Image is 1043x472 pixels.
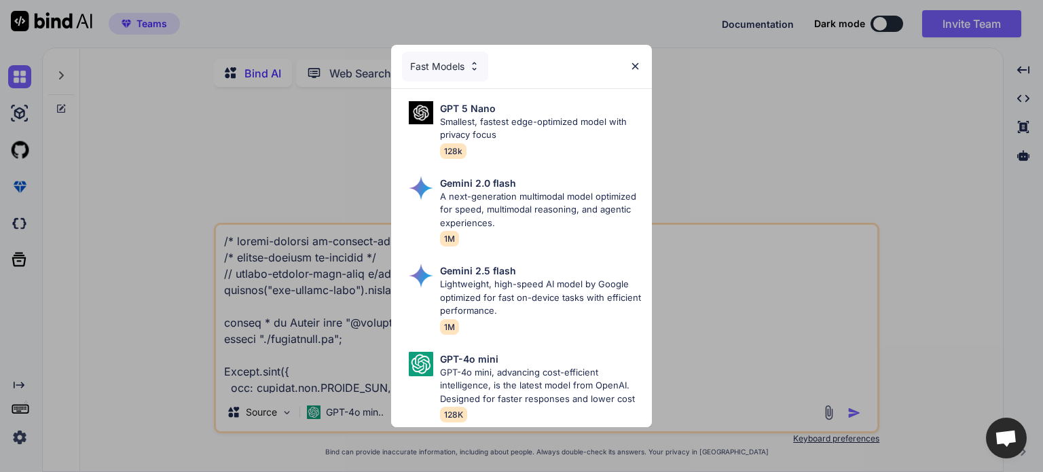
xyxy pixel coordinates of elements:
[440,115,641,142] p: Smallest, fastest edge-optimized model with privacy focus
[986,418,1027,458] a: Open chat
[409,176,433,200] img: Pick Models
[440,319,459,335] span: 1M
[440,176,516,190] p: Gemini 2.0 flash
[440,101,496,115] p: GPT 5 Nano
[409,101,433,125] img: Pick Models
[440,407,467,422] span: 128K
[440,231,459,247] span: 1M
[469,60,480,72] img: Pick Models
[402,52,488,81] div: Fast Models
[629,60,641,72] img: close
[440,278,641,318] p: Lightweight, high-speed AI model by Google optimized for fast on-device tasks with efficient perf...
[440,366,641,406] p: GPT-4o mini, advancing cost-efficient intelligence, is the latest model from OpenAI. Designed for...
[440,352,498,366] p: GPT-4o mini
[440,264,516,278] p: Gemini 2.5 flash
[440,190,641,230] p: A next-generation multimodal model optimized for speed, multimodal reasoning, and agentic experie...
[409,264,433,288] img: Pick Models
[440,143,466,159] span: 128k
[409,352,433,376] img: Pick Models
